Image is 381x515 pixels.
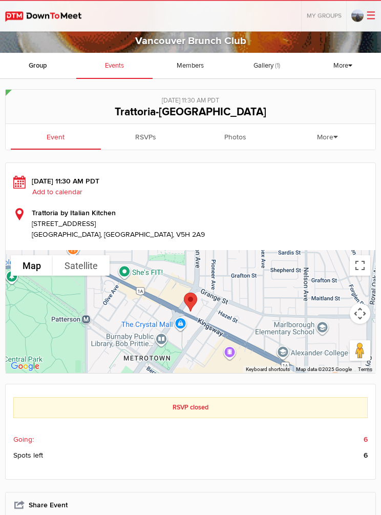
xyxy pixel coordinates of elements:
a: Vancouver Brunch Club [135,35,246,48]
button: Drag Pegman onto the map to open Street View [350,341,370,361]
button: Show street map [11,256,53,276]
button: Keyboard shortcuts [246,366,290,374]
span: [GEOGRAPHIC_DATA], [GEOGRAPHIC_DATA], V5H 2A9 [32,231,205,239]
a: Photos [190,125,281,150]
a: Terms (opens in new tab) [358,367,372,373]
a: More [283,125,373,152]
div: [DATE] 11:30 AM PDT [13,176,368,198]
span: Group [29,62,47,70]
img: DownToMeet [5,12,92,22]
b: Trattoria by Italian Kitchen [32,209,116,218]
a: Events [76,54,153,79]
a: Gallery (1) [228,54,305,79]
button: Show satellite imagery [53,256,110,276]
a: Open this area in Google Maps (opens a new window) [8,360,42,374]
a: More [329,54,356,80]
span: [STREET_ADDRESS] [32,219,368,230]
span: Events [105,62,124,70]
span: Spots left [13,450,43,461]
span: (1) [275,62,280,70]
a: Members [153,54,229,79]
b: RSVP closed [173,404,208,412]
span: Going: [13,435,34,445]
b: 6 [364,435,368,445]
span: Map data ©2025 Google [296,367,352,373]
span: My Groups [307,12,342,20]
button: Map camera controls [350,304,370,324]
a: Add to calendar [32,188,87,197]
a: RSVPs [101,125,191,150]
div: [DATE] 11:30 AM PDT [13,90,368,106]
a: Event [11,125,101,150]
button: Toggle fullscreen view [350,256,370,276]
span: ☰ [366,10,376,23]
span: Members [177,62,204,70]
span: Trattoria-[GEOGRAPHIC_DATA] [115,106,266,119]
span: Gallery [253,62,273,70]
b: 6 [364,450,368,461]
img: Google [8,360,42,374]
